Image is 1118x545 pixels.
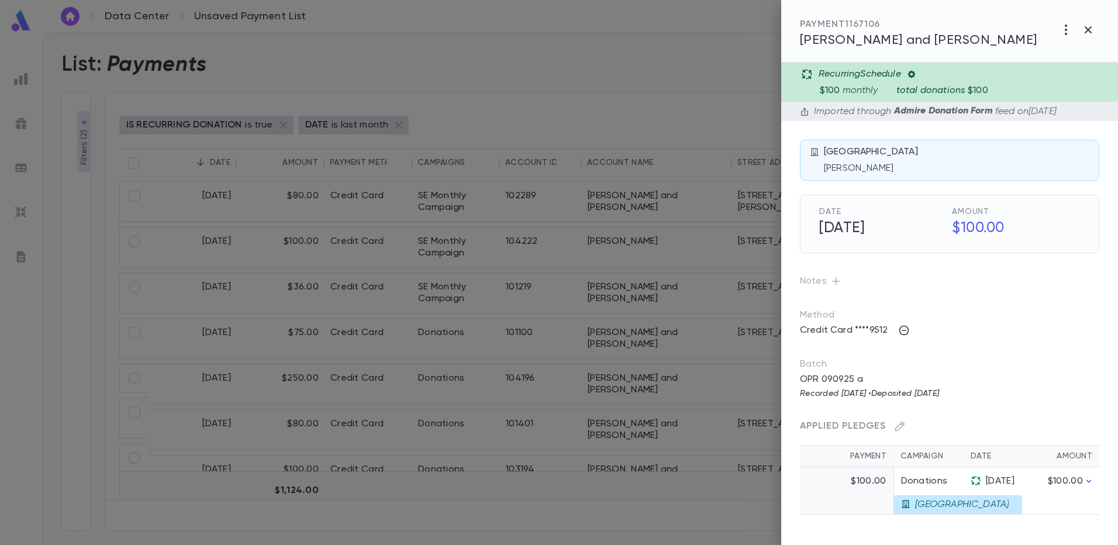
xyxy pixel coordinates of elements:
[800,34,1037,47] span: [PERSON_NAME] and [PERSON_NAME]
[800,19,1037,30] div: PAYMENT 1167106
[1022,446,1099,467] th: Amount
[892,105,995,118] p: Admire Donation Form
[809,105,1056,118] div: Imported through feed on [DATE]
[945,216,1080,241] h5: $100.00
[793,321,895,340] p: Credit Card ****9512
[800,467,893,496] td: $100.00
[800,309,858,321] p: Method
[800,358,1099,370] p: Batch
[1022,467,1099,496] td: $100.00
[820,80,1111,96] div: monthly
[824,146,1089,174] div: [GEOGRAPHIC_DATA]
[893,446,964,467] th: Campaign
[896,85,965,96] p: total donations
[964,446,1022,467] th: Date
[793,370,934,389] p: OPR 090925 a
[800,272,1099,291] p: Notes
[968,85,988,96] p: $100
[819,207,947,216] span: Date
[971,475,1015,487] div: [DATE]
[819,68,901,80] p: Recurring Schedule
[800,446,893,467] th: Payment
[820,85,840,96] p: $100
[800,422,886,431] span: Applied Pledges
[915,499,1009,510] p: [GEOGRAPHIC_DATA]
[824,163,1089,174] p: [PERSON_NAME]
[893,467,964,496] td: Donations
[812,216,947,241] h5: [DATE]
[952,207,1080,216] span: Amount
